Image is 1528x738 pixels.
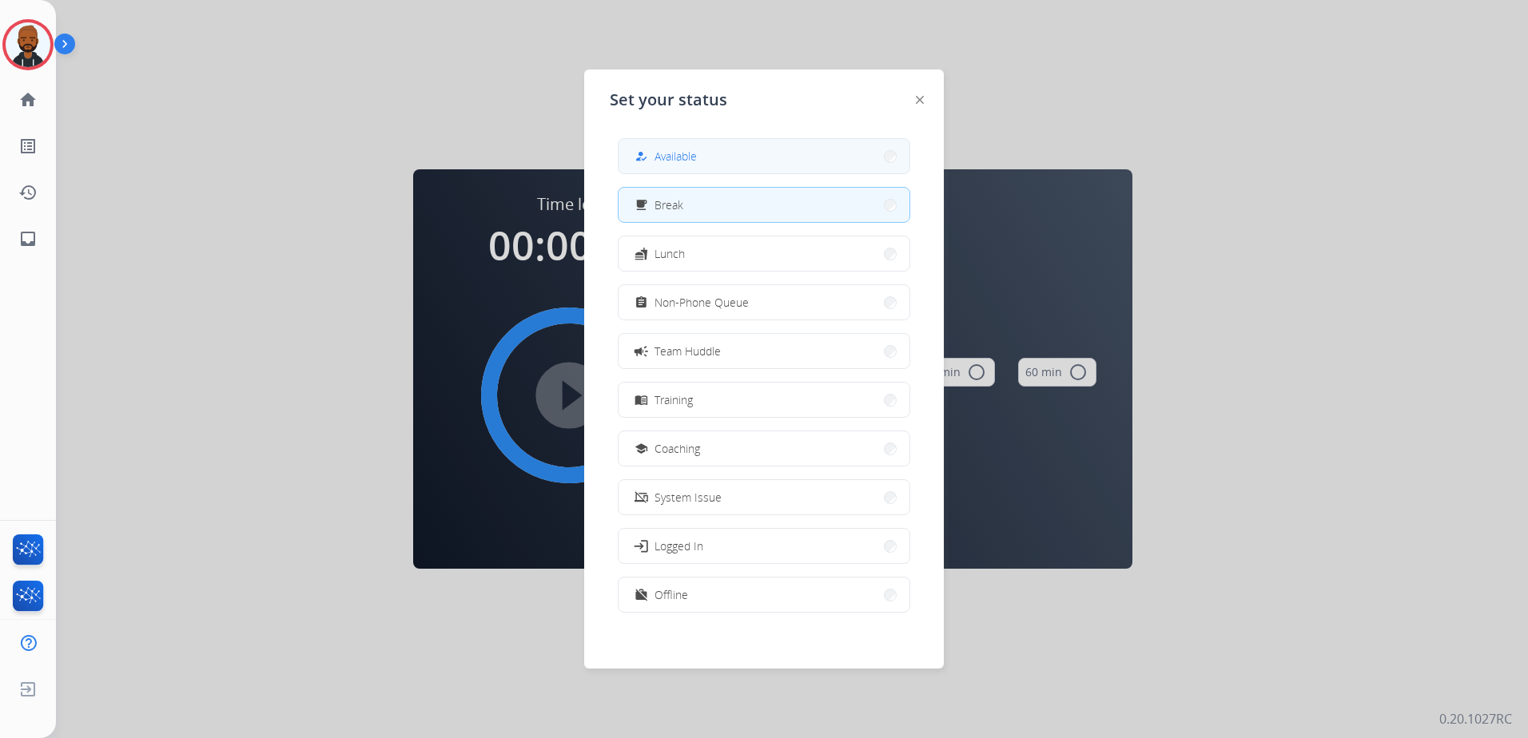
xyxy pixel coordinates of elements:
button: Team Huddle [619,334,909,368]
span: Break [655,196,683,213]
span: Offline [655,586,688,603]
p: 0.20.1027RC [1439,709,1512,728]
span: Available [655,148,697,165]
span: Lunch [655,245,685,262]
mat-icon: home [18,90,38,109]
button: Logged In [619,529,909,563]
mat-icon: free_breakfast [635,198,648,212]
span: System Issue [655,489,722,506]
button: Coaching [619,431,909,466]
mat-icon: work_off [635,588,648,601]
mat-icon: list_alt [18,137,38,156]
button: Available [619,139,909,173]
mat-icon: menu_book [635,393,648,407]
button: Lunch [619,236,909,271]
span: Logged In [655,538,703,554]
mat-icon: campaign [633,343,649,359]
mat-icon: fastfood [635,247,648,260]
span: Training [655,391,693,408]
span: Set your status [610,89,727,111]
mat-icon: phonelink_off [635,490,648,504]
button: Offline [619,577,909,612]
button: Training [619,383,909,417]
button: Non-Phone Queue [619,285,909,319]
span: Team Huddle [655,343,721,359]
mat-icon: assignment [635,296,648,309]
mat-icon: inbox [18,229,38,248]
mat-icon: school [635,442,648,455]
img: close-button [916,96,924,104]
mat-icon: how_to_reg [635,149,648,163]
button: Break [619,188,909,222]
button: System Issue [619,480,909,514]
mat-icon: history [18,183,38,202]
span: Non-Phone Queue [655,294,749,311]
mat-icon: login [633,538,649,553]
img: avatar [6,22,50,67]
span: Coaching [655,440,700,457]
